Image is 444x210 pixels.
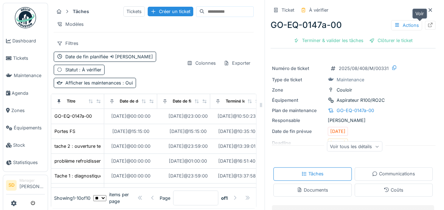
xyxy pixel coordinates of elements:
[272,117,434,124] div: [PERSON_NAME]
[54,38,82,48] div: Filtres
[67,98,76,104] div: Titre
[272,117,325,124] div: Responsable
[111,113,150,119] div: [DATE] @ 00:00:00
[218,173,256,179] div: [DATE] @ 13:37:58
[111,173,150,179] div: [DATE] @ 00:00:00
[70,8,92,15] strong: Tâches
[184,58,219,68] div: Colonnes
[12,37,45,44] span: Dashboard
[123,6,145,17] div: Tickets
[121,80,133,86] span: : Oui
[226,98,246,104] div: Terminé le
[54,113,92,119] div: GO-EQ-0147a-00
[337,97,385,104] div: Aspirateur R100/RO2C
[297,187,328,193] div: Documents
[170,128,207,135] div: [DATE] @ 15:15:00
[169,158,207,164] div: [DATE] @ 01:00:00
[111,158,150,164] div: [DATE] @ 00:00:00
[160,195,170,202] div: Page
[15,7,36,28] img: Badge_color-CXgf-gQk.svg
[54,195,90,202] div: Showing 1 - 10 of 10
[168,113,208,119] div: [DATE] @ 23:00:00
[271,19,436,31] div: GO-EQ-0147a-00
[14,124,45,131] span: Équipements
[272,107,325,114] div: Plan de maintenance
[309,7,328,13] div: À vérifier
[6,178,45,195] a: SD Manager[PERSON_NAME]
[218,143,255,150] div: [DATE] @ 13:39:01
[65,80,133,86] div: Afficher les maintenances
[54,128,75,135] div: Portes FS
[19,178,45,193] li: [PERSON_NAME]
[173,98,211,104] div: Date de fin planifiée
[272,65,325,72] div: Numéro de ticket
[218,128,255,135] div: [DATE] @ 10:35:10
[13,142,45,148] span: Stock
[330,128,345,135] div: [DATE]
[54,19,87,29] div: Modèles
[366,36,415,45] div: Clôturer le ticket
[168,143,208,150] div: [DATE] @ 23:59:00
[120,98,165,104] div: Date de début planifiée
[65,66,101,73] div: Statut
[19,178,45,183] div: Manager
[337,76,364,83] div: Maintenance
[13,55,45,62] span: Tickets
[291,36,366,45] div: Terminer & valider les tâches
[218,113,256,119] div: [DATE] @ 10:50:23
[54,173,102,179] div: Tache 1 : diagnostique
[391,20,422,30] div: Actions
[12,90,45,97] span: Agenda
[14,72,45,79] span: Maintenance
[272,97,325,104] div: Équipement
[301,170,324,177] div: Tâches
[13,159,45,166] span: Statistiques
[11,107,45,114] span: Zones
[78,67,101,72] span: : À vérifier
[412,8,427,19] div: Voir
[3,136,48,154] a: Stock
[108,54,153,59] span: [PERSON_NAME]
[272,87,325,93] div: Zone
[337,107,374,114] div: GO-EQ-0147a-00
[272,128,325,135] div: Date de fin prévue
[65,53,153,60] div: Date de fin planifiée
[384,187,403,193] div: Coûts
[327,141,382,152] div: Voir tous les détails
[3,32,48,49] a: Dashboard
[3,67,48,84] a: Maintenance
[3,119,48,136] a: Équipements
[221,195,228,202] strong: of 1
[218,158,255,164] div: [DATE] @ 16:51:40
[272,76,325,83] div: Type de ticket
[372,170,415,177] div: Communications
[282,7,294,13] div: Ticket
[6,180,17,191] li: SD
[93,191,134,205] div: items per page
[111,143,150,150] div: [DATE] @ 00:00:00
[148,7,193,16] div: Créer un ticket
[3,84,48,102] a: Agenda
[3,154,48,171] a: Statistiques
[54,158,142,164] div: problème refroidissement échangeur pw
[220,58,254,68] div: Exporter
[54,143,236,150] div: tache 2 : ouverture temporaire de l électrovanne v3v pour refroidirai l échangeur pw
[337,87,352,93] div: Couloir
[112,128,149,135] div: [DATE] @ 15:15:00
[3,102,48,119] a: Zones
[339,65,389,72] div: 2025/08/408/M/00331
[168,173,208,179] div: [DATE] @ 23:59:00
[3,49,48,67] a: Tickets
